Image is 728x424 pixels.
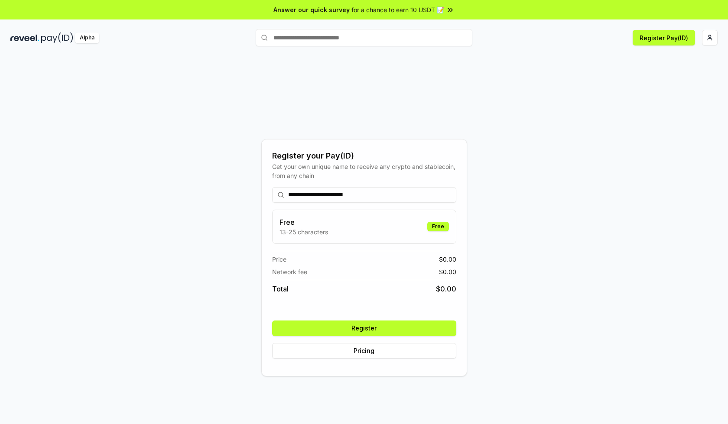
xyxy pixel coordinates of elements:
button: Register Pay(ID) [633,30,695,45]
div: Get your own unique name to receive any crypto and stablecoin, from any chain [272,162,456,180]
span: Answer our quick survey [273,5,350,14]
div: Free [427,222,449,231]
div: Alpha [75,32,99,43]
span: Price [272,255,286,264]
span: $ 0.00 [436,284,456,294]
span: Network fee [272,267,307,276]
img: pay_id [41,32,73,43]
button: Pricing [272,343,456,359]
h3: Free [279,217,328,227]
span: Total [272,284,289,294]
span: $ 0.00 [439,255,456,264]
img: reveel_dark [10,32,39,43]
span: for a chance to earn 10 USDT 📝 [351,5,444,14]
button: Register [272,320,456,336]
p: 13-25 characters [279,227,328,236]
div: Register your Pay(ID) [272,150,456,162]
span: $ 0.00 [439,267,456,276]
